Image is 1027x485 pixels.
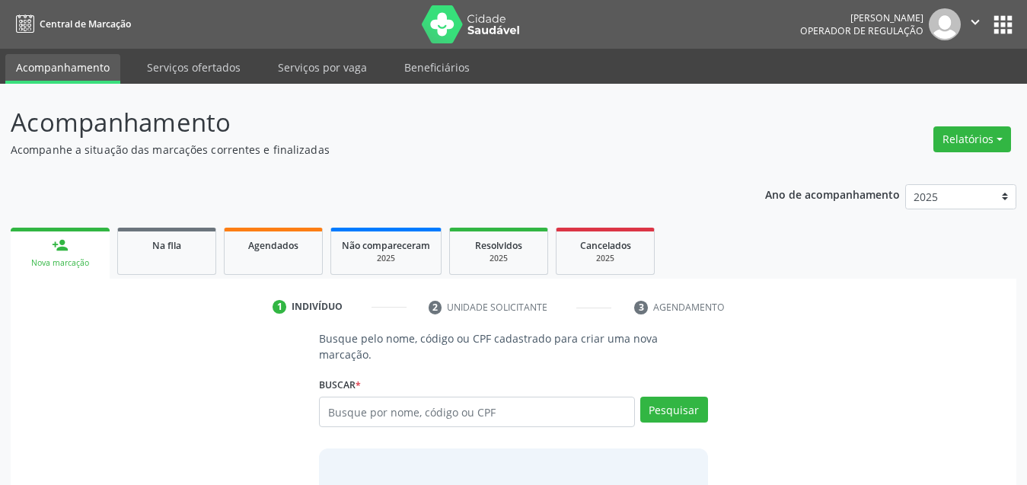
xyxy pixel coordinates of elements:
a: Beneficiários [394,54,480,81]
span: Na fila [152,239,181,252]
a: Acompanhamento [5,54,120,84]
a: Serviços por vaga [267,54,378,81]
div: 2025 [342,253,430,264]
button: Relatórios [933,126,1011,152]
span: Resolvidos [475,239,522,252]
a: Central de Marcação [11,11,131,37]
img: img [929,8,961,40]
div: [PERSON_NAME] [800,11,923,24]
span: Não compareceram [342,239,430,252]
div: Indivíduo [292,300,343,314]
div: person_add [52,237,69,254]
button:  [961,8,990,40]
span: Central de Marcação [40,18,131,30]
div: 1 [273,300,286,314]
label: Buscar [319,373,361,397]
div: Nova marcação [21,257,99,269]
p: Ano de acompanhamento [765,184,900,203]
span: Cancelados [580,239,631,252]
button: Pesquisar [640,397,708,423]
input: Busque por nome, código ou CPF [319,397,635,427]
p: Acompanhamento [11,104,715,142]
div: 2025 [461,253,537,264]
button: apps [990,11,1016,38]
span: Agendados [248,239,298,252]
p: Acompanhe a situação das marcações correntes e finalizadas [11,142,715,158]
p: Busque pelo nome, código ou CPF cadastrado para criar uma nova marcação. [319,330,708,362]
a: Serviços ofertados [136,54,251,81]
i:  [967,14,984,30]
span: Operador de regulação [800,24,923,37]
div: 2025 [567,253,643,264]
